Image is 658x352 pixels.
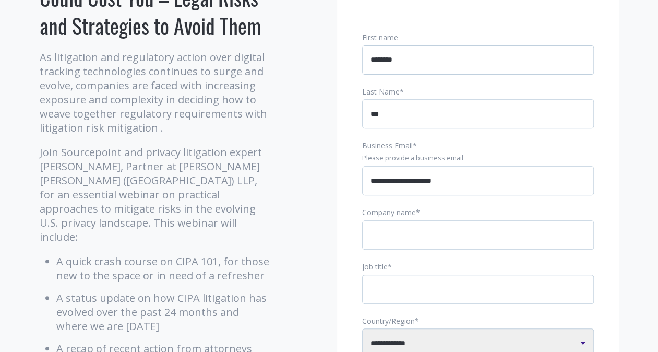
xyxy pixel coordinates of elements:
span: Last Name [362,87,400,97]
li: A quick crash course on CIPA 101, for those new to the space or in need of a refresher [56,254,272,283]
span: Company name [362,207,416,217]
span: First name [362,32,398,42]
legend: Please provide a business email [362,154,594,163]
span: Business Email [362,140,413,150]
p: As litigation and regulatory action over digital tracking technologies continues to surge and evo... [40,50,272,135]
span: Job title [362,262,388,272]
li: A status update on how CIPA litigation has evolved over the past 24 months and where we are [DATE] [56,291,272,333]
p: Join Sourcepoint and privacy litigation expert [PERSON_NAME], Partner at [PERSON_NAME] [PERSON_NA... [40,145,272,244]
span: Country/Region [362,316,415,326]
